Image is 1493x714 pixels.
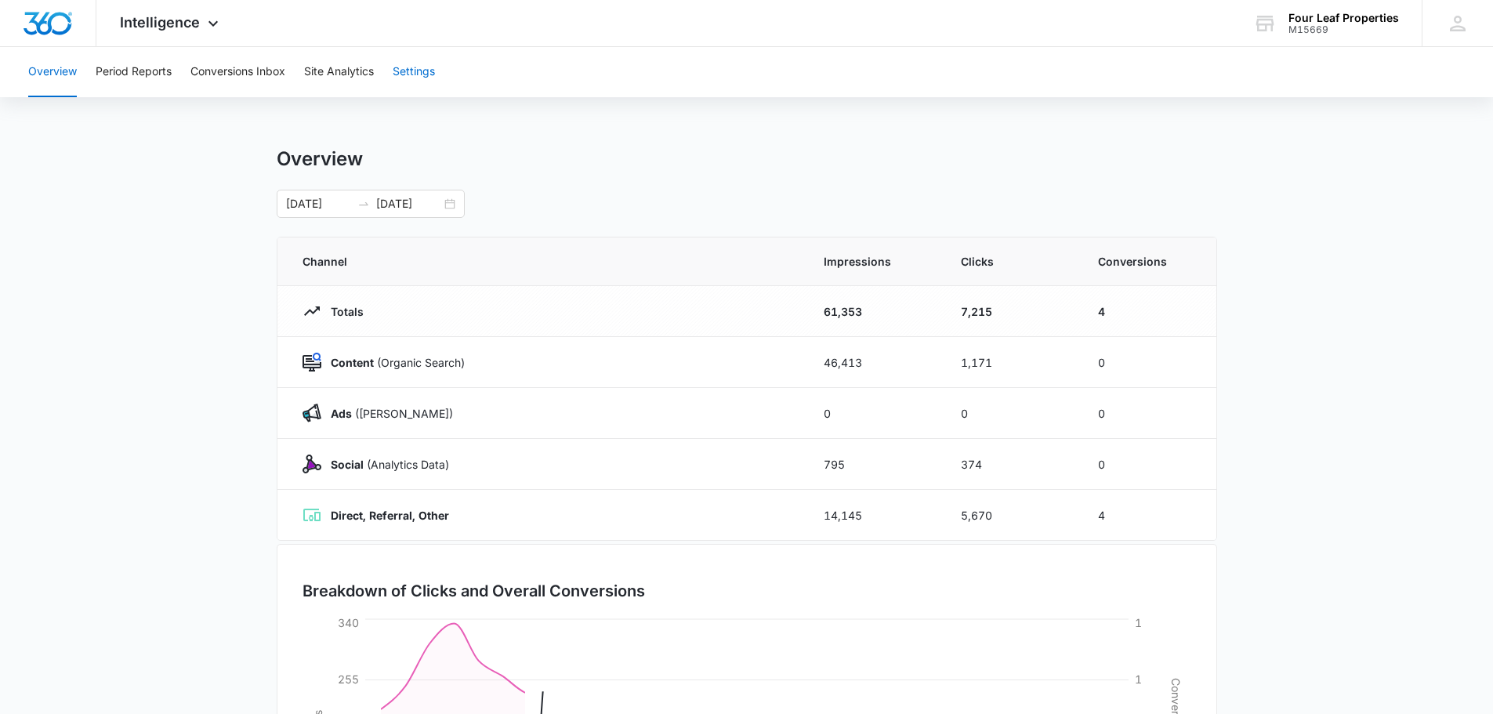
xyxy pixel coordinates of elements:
strong: Content [331,356,374,369]
strong: Social [331,458,364,471]
input: Start date [286,195,351,212]
td: 0 [942,388,1079,439]
img: Content [303,353,321,371]
div: account name [1288,12,1399,24]
button: Overview [28,47,77,97]
h3: Breakdown of Clicks and Overall Conversions [303,579,645,603]
h1: Overview [277,147,363,171]
span: Intelligence [120,14,200,31]
td: 0 [1079,337,1216,388]
td: 0 [805,388,942,439]
td: 374 [942,439,1079,490]
td: 4 [1079,286,1216,337]
td: 795 [805,439,942,490]
span: Channel [303,253,786,270]
img: Ads [303,404,321,422]
div: account id [1288,24,1399,35]
button: Site Analytics [304,47,374,97]
tspan: 1 [1135,616,1142,629]
span: swap-right [357,198,370,210]
p: Totals [321,303,364,320]
tspan: 255 [338,672,359,686]
tspan: 340 [338,616,359,629]
td: 4 [1079,490,1216,541]
p: (Analytics Data) [321,456,449,473]
td: 5,670 [942,490,1079,541]
img: Social [303,455,321,473]
span: Impressions [824,253,923,270]
button: Period Reports [96,47,172,97]
p: (Organic Search) [321,354,465,371]
button: Settings [393,47,435,97]
input: End date [376,195,441,212]
button: Conversions Inbox [190,47,285,97]
tspan: 1 [1135,672,1142,686]
td: 0 [1079,388,1216,439]
span: Conversions [1098,253,1191,270]
p: ([PERSON_NAME]) [321,405,453,422]
span: Clicks [961,253,1060,270]
td: 61,353 [805,286,942,337]
td: 1,171 [942,337,1079,388]
strong: Direct, Referral, Other [331,509,449,522]
span: to [357,198,370,210]
td: 46,413 [805,337,942,388]
td: 0 [1079,439,1216,490]
td: 7,215 [942,286,1079,337]
td: 14,145 [805,490,942,541]
strong: Ads [331,407,352,420]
